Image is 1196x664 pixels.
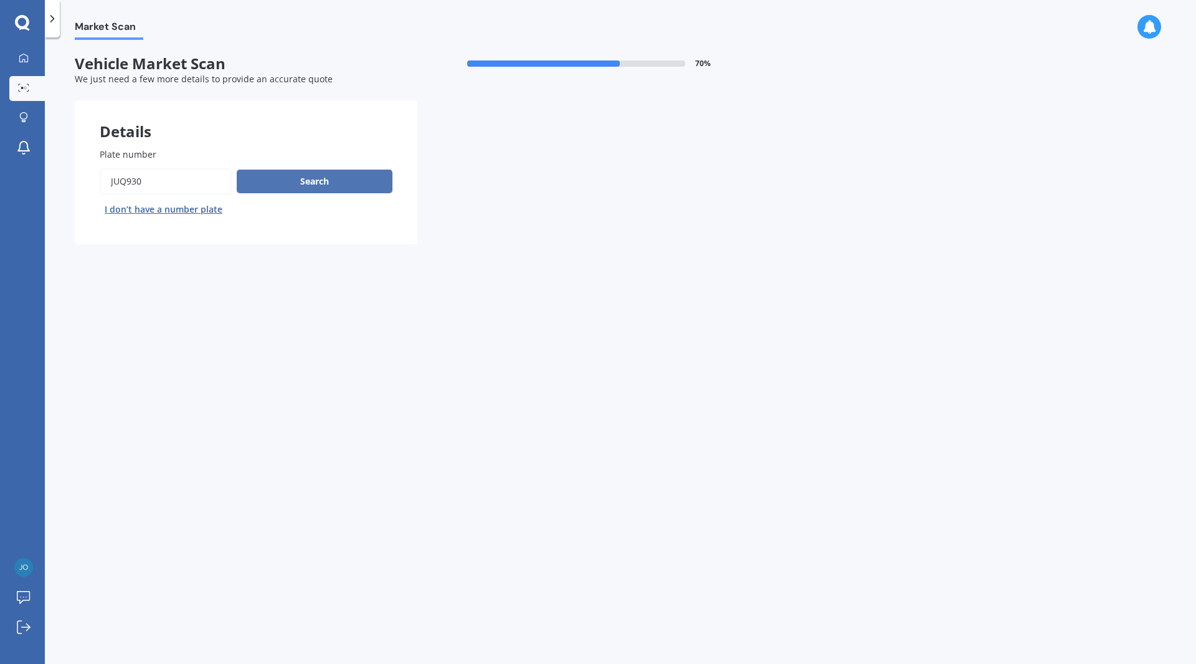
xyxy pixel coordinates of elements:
[100,168,232,195] input: Enter plate number
[75,21,143,37] span: Market Scan
[695,59,711,68] span: 70 %
[237,170,392,193] button: Search
[14,558,33,577] img: f203f071fa33a056ca7a73716224c5bf
[100,148,156,160] span: Plate number
[75,55,417,73] span: Vehicle Market Scan
[100,200,227,219] button: I don’t have a number plate
[75,100,417,138] div: Details
[75,73,333,85] span: We just need a few more details to provide an accurate quote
